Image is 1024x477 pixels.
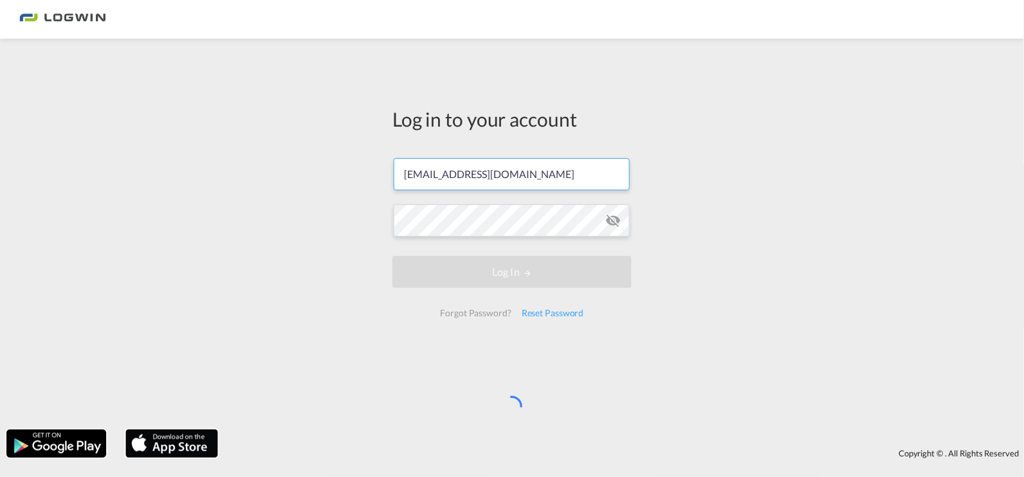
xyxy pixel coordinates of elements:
[224,442,1024,464] div: Copyright © . All Rights Reserved
[394,158,630,190] input: Enter email/phone number
[5,428,107,459] img: google.png
[435,301,516,325] div: Forgot Password?
[392,256,632,288] button: LOGIN
[605,213,621,228] md-icon: icon-eye-off
[124,428,219,459] img: apple.png
[517,301,589,325] div: Reset Password
[392,105,632,132] div: Log in to your account
[19,5,106,34] img: bc73a0e0d8c111efacd525e4c8ad7d32.png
